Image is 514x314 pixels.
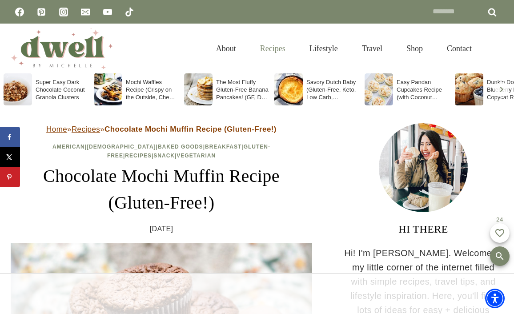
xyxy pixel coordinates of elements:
a: Baked Goods [158,144,203,150]
a: Shop [394,34,435,63]
a: [DEMOGRAPHIC_DATA] [87,144,156,150]
a: Breakfast [205,144,241,150]
a: Recipes [248,34,297,63]
nav: Primary Navigation [204,34,484,63]
a: Vegetarian [177,153,216,159]
img: DWELL by michelle [11,28,113,69]
span: » » [46,125,277,133]
div: Accessibility Menu [485,289,505,308]
h3: HI THERE [343,221,503,237]
a: YouTube [99,3,116,21]
a: TikTok [120,3,138,21]
a: Travel [350,34,394,63]
a: Pinterest [32,3,50,21]
strong: Chocolate Mochi Muffin Recipe (Gluten-Free!) [104,125,277,133]
h1: Chocolate Mochi Muffin Recipe (Gluten-Free!) [11,163,312,216]
a: Facebook [11,3,28,21]
a: Instagram [55,3,72,21]
a: About [204,34,248,63]
a: Email [76,3,94,21]
a: Gluten-Free [107,144,270,158]
a: Lifestyle [297,34,350,63]
a: Snack [153,153,175,159]
span: | | | | | | | [52,144,270,158]
a: Recipes [125,153,152,159]
a: Home [46,125,67,133]
a: Contact [435,34,484,63]
a: American [52,144,85,150]
a: Recipes [72,125,100,133]
time: [DATE] [150,223,173,235]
